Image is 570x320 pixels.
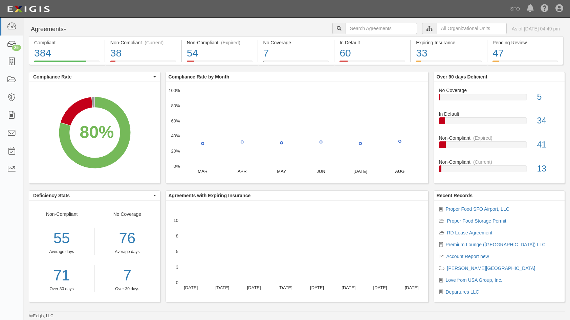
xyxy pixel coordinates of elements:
i: Help Center - Complianz [541,5,549,13]
div: 55 [29,228,94,249]
text: 10 [173,218,178,223]
text: 40% [171,133,180,138]
text: [DATE] [278,285,292,290]
div: Over 30 days [100,286,155,292]
a: Account Report new [446,254,489,259]
div: Over 30 days [29,286,94,292]
a: No Coverage5 [439,87,560,111]
text: [DATE] [215,285,229,290]
input: All Organizational Units [437,23,507,34]
div: 25 [12,45,21,51]
img: logo-5460c22ac91f19d4615b14bd174203de0afe785f0fc80cf4dbbc73dc1793850b.png [5,3,52,15]
a: Love from USA Group, Inc. [446,277,502,283]
b: Recent Records [437,193,473,198]
a: Departures LLC [446,289,479,295]
a: 71 [29,265,94,286]
div: 13 [532,163,565,175]
div: 60 [339,46,405,61]
div: Non-Compliant (Expired) [187,39,253,46]
span: Deficiency Stats [33,192,152,199]
b: Agreements with Expiring Insurance [169,193,251,198]
div: 5 [532,91,565,103]
div: No Coverage [434,87,565,94]
a: Pending Review47 [487,61,563,66]
div: (Expired) [221,39,240,46]
div: Average days [100,249,155,255]
b: Compliance Rate by Month [169,74,229,79]
text: [DATE] [247,285,261,290]
div: (Current) [145,39,163,46]
text: 100% [169,88,180,93]
svg: A chart. [29,82,160,183]
text: APR [237,169,246,174]
small: by [29,313,53,319]
text: [DATE] [342,285,355,290]
text: 60% [171,118,180,123]
div: 54 [187,46,253,61]
text: [DATE] [373,285,387,290]
text: [DATE] [310,285,324,290]
div: Pending Review [492,39,558,46]
a: Non-Compliant(Expired)54 [182,61,258,66]
text: 80% [171,103,180,108]
a: In Default60 [334,61,410,66]
a: [PERSON_NAME][GEOGRAPHIC_DATA] [447,266,535,271]
a: Exigis, LLC [33,314,53,318]
div: 33 [416,46,482,61]
text: [DATE] [404,285,418,290]
div: 80% [80,120,114,144]
div: 41 [532,139,565,151]
div: A chart. [166,82,428,183]
text: MAY [277,169,286,174]
div: Compliant [34,39,100,46]
a: Non-Compliant(Expired)41 [439,135,560,159]
div: (Current) [473,159,492,165]
div: No Coverage [263,39,329,46]
button: Deficiency Stats [29,191,160,200]
text: JUN [316,169,325,174]
button: Compliance Rate [29,72,160,82]
div: Non-Compliant (Current) [110,39,176,46]
div: 47 [492,46,558,61]
div: In Default [434,111,565,117]
div: 76 [100,228,155,249]
a: Non-Compliant(Current)13 [439,159,560,178]
b: Over 90 days Deficient [437,74,487,79]
div: 34 [532,115,565,127]
a: No Coverage7 [258,61,334,66]
a: RD Lease Agreement [447,230,492,235]
div: Average days [29,249,94,255]
a: Non-Compliant(Current)38 [105,61,181,66]
a: Proper Food Storage Permit [447,218,506,224]
text: MAR [198,169,207,174]
text: [DATE] [353,169,367,174]
div: Expiring Insurance [416,39,482,46]
div: Non-Compliant [434,159,565,165]
text: 0 [176,280,178,285]
span: Compliance Rate [33,73,152,80]
text: 8 [176,233,178,238]
text: 0% [173,164,180,169]
div: Non-Compliant [29,211,94,292]
div: (Expired) [473,135,492,141]
text: [DATE] [184,285,198,290]
text: 20% [171,148,180,154]
div: In Default [339,39,405,46]
button: Agreements [29,23,80,36]
text: 3 [176,265,178,270]
a: Premium Lounge ([GEOGRAPHIC_DATA]) LLC [446,242,546,247]
div: 38 [110,46,176,61]
a: Proper Food SFO Airport, LLC [446,206,509,212]
input: Search Agreements [346,23,417,34]
text: AUG [395,169,404,174]
div: 384 [34,46,100,61]
div: No Coverage [94,211,160,292]
svg: A chart. [166,201,428,302]
a: 7 [100,265,155,286]
a: Expiring Insurance33 [411,61,487,66]
text: 5 [176,249,178,254]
